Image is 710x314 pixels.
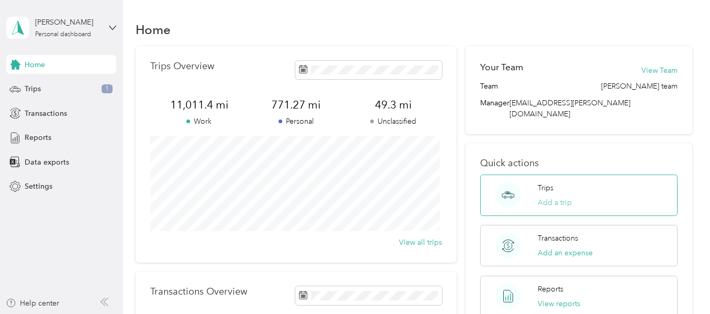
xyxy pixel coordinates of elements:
h1: Home [136,24,171,35]
p: Transactions [538,233,578,244]
span: 771.27 mi [248,98,345,112]
span: Home [25,59,45,70]
span: Team [480,81,498,92]
p: Personal [248,116,345,127]
p: Quick actions [480,158,677,169]
button: Add a trip [538,197,572,208]
span: Settings [25,181,52,192]
button: View reports [538,298,580,309]
span: 11,011.4 mi [150,98,247,112]
p: Trips Overview [150,61,214,72]
p: Transactions Overview [150,286,247,297]
button: View all trips [399,237,442,248]
p: Unclassified [345,116,441,127]
button: Help center [6,298,59,309]
span: 49.3 mi [345,98,441,112]
iframe: Everlance-gr Chat Button Frame [651,255,710,314]
span: Reports [25,132,51,143]
span: Transactions [25,108,67,119]
span: Trips [25,83,41,94]
button: View Team [641,65,678,76]
span: Manager [480,98,509,120]
p: Reports [538,284,563,295]
span: [PERSON_NAME] team [601,81,678,92]
span: 1 [102,84,113,94]
p: Trips [538,182,553,193]
p: Work [150,116,247,127]
span: [EMAIL_ADDRESS][PERSON_NAME][DOMAIN_NAME] [509,99,630,118]
div: Personal dashboard [35,31,91,38]
span: Data exports [25,157,69,168]
button: Add an expense [538,247,593,258]
div: [PERSON_NAME] [35,17,101,28]
h2: Your Team [480,61,523,74]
